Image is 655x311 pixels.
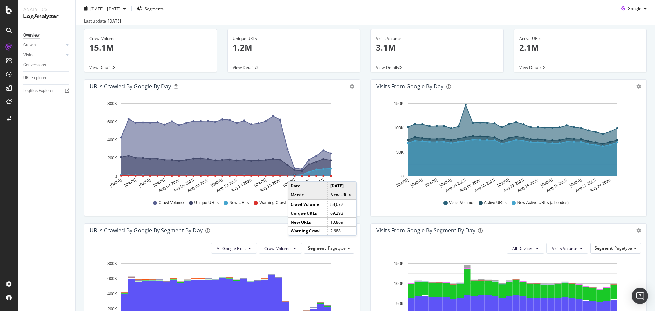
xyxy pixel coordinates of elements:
[230,178,252,193] text: Aug 14 2025
[507,243,544,254] button: All Devices
[23,61,71,69] a: Conversions
[512,245,533,251] span: All Devices
[516,178,539,193] text: Aug 14 2025
[424,178,438,188] text: [DATE]
[502,178,525,193] text: Aug 12 2025
[614,245,632,251] span: Pagetype
[328,226,356,235] td: 2,688
[211,243,257,254] button: All Google Bots
[210,178,224,188] text: [DATE]
[589,178,611,193] text: Aug 24 2025
[473,178,496,193] text: Aug 08 2025
[632,288,648,304] div: Open Intercom Messenger
[328,190,356,200] td: New URLs
[107,138,117,142] text: 400K
[636,84,641,89] div: gear
[233,65,256,70] span: View Details
[134,3,166,14] button: Segments
[23,42,64,49] a: Crawls
[519,65,542,70] span: View Details
[328,182,356,190] td: [DATE]
[328,200,356,209] td: 88,072
[410,178,424,188] text: [DATE]
[229,200,249,206] span: New URLs
[233,42,355,53] p: 1.2M
[376,36,498,42] div: Visits Volume
[23,61,46,69] div: Conversions
[138,178,151,188] text: [DATE]
[81,3,129,14] button: [DATE] - [DATE]
[89,42,212,53] p: 15.1M
[89,65,113,70] span: View Details
[328,245,346,251] span: Pagetype
[90,227,203,234] div: URLs Crawled by Google By Segment By Day
[519,36,641,42] div: Active URLs
[107,292,117,296] text: 400K
[288,190,328,200] td: Metric
[517,200,569,206] span: New Active URLs (all codes)
[84,18,121,24] div: Last update
[445,178,467,193] text: Aug 04 2025
[115,174,117,179] text: 0
[569,178,583,188] text: [DATE]
[108,18,121,24] div: [DATE]
[459,178,481,193] text: Aug 06 2025
[158,200,184,206] span: Crawl Volume
[394,126,404,130] text: 100K
[107,119,117,124] text: 600K
[23,52,33,59] div: Visits
[328,217,356,226] td: 10,869
[23,52,64,59] a: Visits
[23,32,71,39] a: Overview
[396,150,404,155] text: 50K
[376,65,399,70] span: View Details
[107,261,117,266] text: 800K
[23,87,71,95] a: Logfiles Explorer
[107,276,117,281] text: 600K
[109,178,122,188] text: [DATE]
[187,178,209,193] text: Aug 08 2025
[376,42,498,53] p: 3.1M
[519,42,641,53] p: 2.1M
[288,182,328,190] td: Date
[145,5,164,11] span: Segments
[288,226,328,235] td: Warning Crawl
[574,178,597,193] text: Aug 22 2025
[23,6,70,13] div: Analytics
[376,83,443,90] div: Visits from Google by day
[259,200,286,206] span: Warning Crawl
[497,178,510,188] text: [DATE]
[439,178,452,188] text: [DATE]
[546,243,588,254] button: Visits Volume
[259,243,302,254] button: Crawl Volume
[328,209,356,217] td: 69,293
[152,178,166,188] text: [DATE]
[376,99,639,194] svg: A chart.
[23,74,71,82] a: URL Explorer
[107,101,117,106] text: 800K
[253,178,267,188] text: [DATE]
[259,178,281,193] text: Aug 18 2025
[288,209,328,217] td: Unique URLs
[376,227,475,234] div: Visits from Google By Segment By Day
[23,32,40,39] div: Overview
[350,84,354,89] div: gear
[90,83,171,90] div: URLs Crawled by Google by day
[89,36,212,42] div: Crawl Volume
[618,3,650,14] button: Google
[23,13,70,20] div: LogAnalyzer
[107,156,117,161] text: 200K
[308,245,326,251] span: Segment
[636,228,641,233] div: gear
[540,178,554,188] text: [DATE]
[545,178,568,193] text: Aug 18 2025
[23,87,54,95] div: Logfiles Explorer
[90,5,120,11] span: [DATE] - [DATE]
[90,99,352,194] svg: A chart.
[194,200,219,206] span: Unique URLs
[217,245,246,251] span: All Google Bots
[484,200,507,206] span: Active URLs
[288,217,328,226] td: New URLs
